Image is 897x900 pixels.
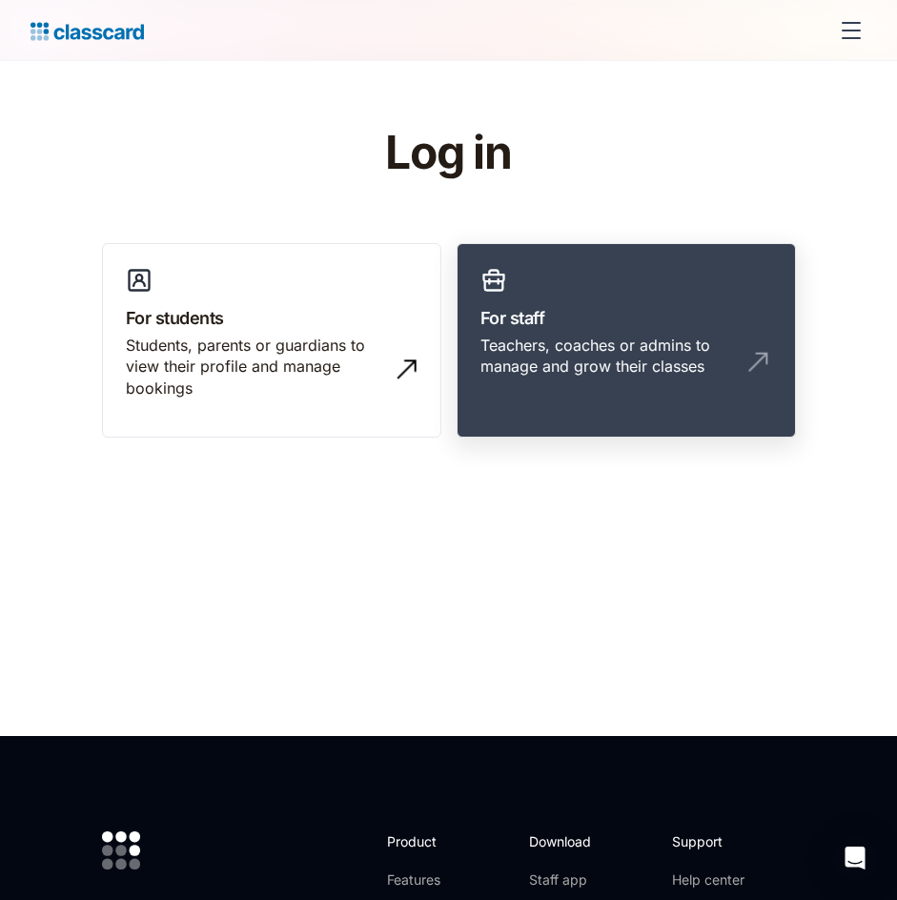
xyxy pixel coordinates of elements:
[387,870,489,890] a: Features
[31,17,144,44] a: home
[529,831,607,851] h2: Download
[832,835,878,881] div: Open Intercom Messenger
[529,870,607,890] a: Staff app
[457,243,796,438] a: For staffTeachers, coaches or admins to manage and grow their classes
[102,243,441,438] a: For studentsStudents, parents or guardians to view their profile and manage bookings
[672,831,749,851] h2: Support
[126,335,379,399] div: Students, parents or guardians to view their profile and manage bookings
[480,335,734,378] div: Teachers, coaches or admins to manage and grow their classes
[672,870,749,890] a: Help center
[387,831,489,851] h2: Product
[480,305,772,331] h3: For staff
[828,8,866,53] div: menu
[146,128,751,178] h1: Log in
[126,305,418,331] h3: For students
